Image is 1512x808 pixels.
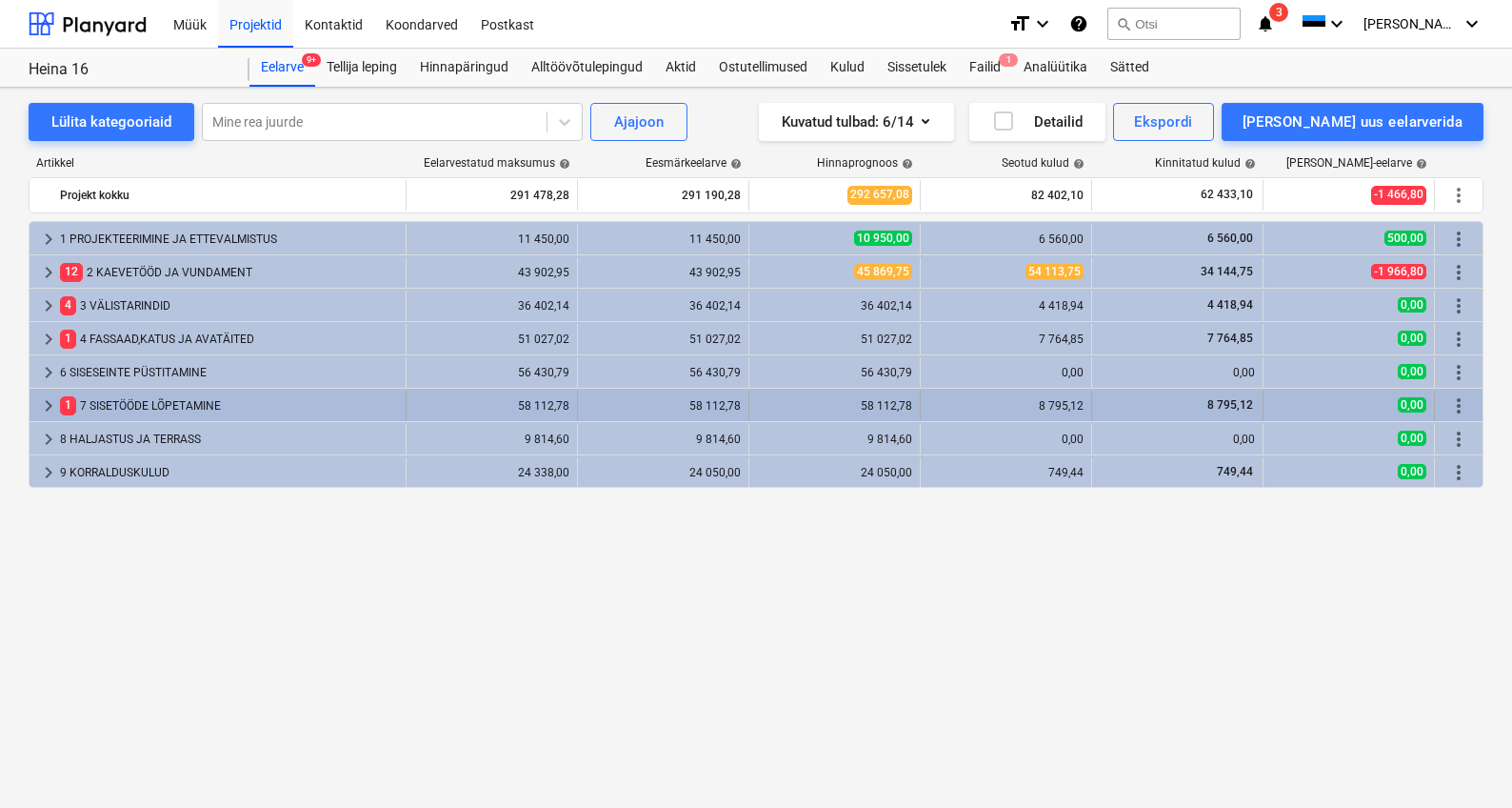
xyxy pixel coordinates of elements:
[757,299,912,313] div: 36 402,14
[1031,12,1054,35] i: keyboard_arrow_down
[999,53,1018,67] span: 1
[1384,231,1426,246] span: 500,00
[958,49,1012,87] a: Failid1
[1398,464,1426,479] span: 0,00
[60,424,398,454] div: 8 HALJASTUS JA TERRASS
[1205,298,1255,312] span: 4 418,94
[757,433,912,446] div: 9 814,60
[928,399,1084,413] div: 8 795,12
[1269,3,1288,22] span: 3
[1113,103,1213,141] button: Ekspordi
[1215,465,1255,478] span: 749,44
[1199,187,1255,203] span: 62 433,10
[654,49,707,87] a: Aktid
[819,49,876,87] a: Kulud
[29,103,194,141] button: Lülita kategooriaid
[928,433,1084,446] div: 0,00
[1100,366,1255,379] div: 0,00
[726,158,742,170] span: help
[1417,717,1512,808] div: Chat Widget
[1398,397,1426,413] span: 0,00
[590,103,687,141] button: Ajajoon
[1241,158,1256,170] span: help
[1447,461,1470,484] span: Rohkem tegevusi
[1371,264,1426,279] span: -1 966,80
[315,49,408,87] a: Tellija leping
[1447,261,1470,284] span: Rohkem tegevusi
[1199,265,1255,278] span: 34 144,75
[928,180,1084,211] div: 82 402,10
[60,457,398,488] div: 9 KORRALDUSKULUD
[1447,428,1470,451] span: Rohkem tegevusi
[1012,49,1099,87] div: Analüütika
[876,49,958,87] a: Sissetulek
[928,466,1084,479] div: 749,44
[1447,184,1470,207] span: Rohkem tegevusi
[60,396,76,414] span: 1
[1447,228,1470,251] span: Rohkem tegevusi
[969,103,1105,141] button: Detailid
[1363,16,1459,31] span: [PERSON_NAME]
[414,180,569,211] div: 291 478,28
[1286,156,1427,170] div: [PERSON_NAME]-eelarve
[1398,297,1426,313] span: 0,00
[414,433,569,446] div: 9 814,60
[29,156,408,170] div: Artikkel
[1100,433,1255,446] div: 0,00
[37,461,60,484] span: keyboard_arrow_right
[1256,12,1275,35] i: notifications
[1008,12,1031,35] i: format_size
[60,257,398,288] div: 2 KAEVETÖÖD JA VUNDAMENT
[854,264,912,279] span: 45 869,75
[586,466,741,479] div: 24 050,00
[586,266,741,279] div: 43 902,95
[1398,364,1426,379] span: 0,00
[586,399,741,413] div: 58 112,78
[414,299,569,313] div: 36 402,14
[37,294,60,317] span: keyboard_arrow_right
[555,158,570,170] span: help
[1025,264,1084,279] span: 54 113,75
[1325,12,1348,35] i: keyboard_arrow_down
[1243,110,1462,134] div: [PERSON_NAME] uus eelarverida
[1461,12,1483,35] i: keyboard_arrow_down
[1069,158,1084,170] span: help
[928,299,1084,313] div: 4 418,94
[586,366,741,379] div: 56 430,79
[60,180,398,211] div: Projekt kokku
[1371,186,1426,204] span: -1 466,80
[646,156,742,170] div: Eesmärkeelarve
[1447,361,1470,384] span: Rohkem tegevusi
[60,224,398,254] div: 1 PROJEKTEERIMINE JA ETTEVALMISTUS
[1222,103,1483,141] button: [PERSON_NAME] uus eelarverida
[1447,294,1470,317] span: Rohkem tegevusi
[1107,8,1241,40] button: Otsi
[249,49,315,87] div: Eelarve
[992,110,1083,134] div: Detailid
[37,328,60,351] span: keyboard_arrow_right
[757,333,912,346] div: 51 027,02
[408,49,520,87] div: Hinnapäringud
[37,228,60,251] span: keyboard_arrow_right
[60,296,76,314] span: 4
[414,333,569,346] div: 51 027,02
[414,266,569,279] div: 43 902,95
[854,231,912,246] span: 10 950,00
[249,49,315,87] a: Eelarve9+
[520,49,654,87] a: Alltöövõtulepingud
[707,49,819,87] div: Ostutellimused
[782,110,931,134] div: Kuvatud tulbad : 6/14
[928,366,1084,379] div: 0,00
[29,60,227,80] div: Heina 16
[586,299,741,313] div: 36 402,14
[817,156,913,170] div: Hinnaprognoos
[757,399,912,413] div: 58 112,78
[847,186,912,204] span: 292 657,08
[928,232,1084,246] div: 6 560,00
[757,466,912,479] div: 24 050,00
[759,103,954,141] button: Kuvatud tulbad:6/14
